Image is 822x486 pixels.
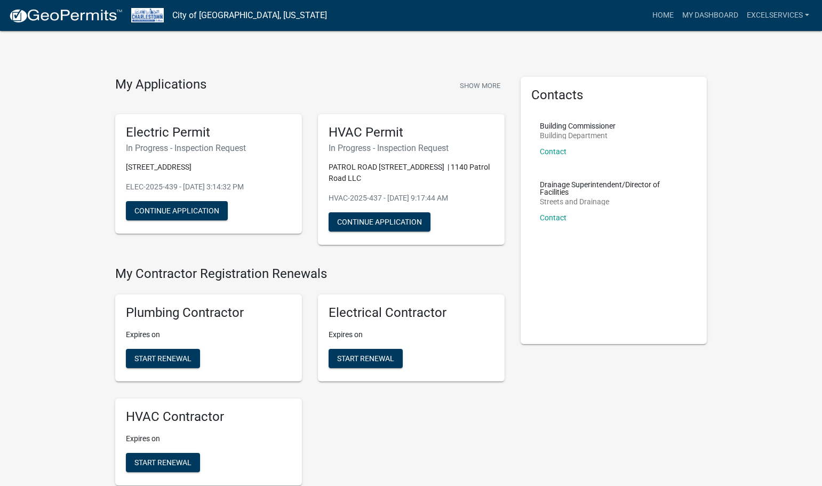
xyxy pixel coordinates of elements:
p: Drainage Superintendent/Director of Facilities [540,181,688,196]
p: Expires on [126,329,291,340]
img: City of Charlestown, Indiana [131,8,164,22]
button: Start Renewal [126,453,200,472]
span: Start Renewal [134,458,191,466]
a: Contact [540,213,566,222]
p: ELEC-2025-439 - [DATE] 3:14:32 PM [126,181,291,193]
h5: Contacts [531,87,697,103]
h4: My Contractor Registration Renewals [115,266,505,282]
span: Start Renewal [337,354,394,363]
h5: HVAC Permit [329,125,494,140]
button: Continue Application [329,212,430,232]
p: Building Department [540,132,616,139]
h6: In Progress - Inspection Request [329,143,494,153]
button: Start Renewal [126,349,200,368]
p: Expires on [126,433,291,444]
button: Start Renewal [329,349,403,368]
p: Expires on [329,329,494,340]
h5: Electric Permit [126,125,291,140]
p: [STREET_ADDRESS] [126,162,291,173]
a: Home [648,5,678,26]
h6: In Progress - Inspection Request [126,143,291,153]
h5: HVAC Contractor [126,409,291,425]
p: Building Commissioner [540,122,616,130]
a: Contact [540,147,566,156]
a: City of [GEOGRAPHIC_DATA], [US_STATE] [172,6,327,25]
button: Show More [456,77,505,94]
p: Streets and Drainage [540,198,688,205]
h5: Plumbing Contractor [126,305,291,321]
p: HVAC-2025-437 - [DATE] 9:17:44 AM [329,193,494,204]
h4: My Applications [115,77,206,93]
a: excelservices [743,5,813,26]
button: Continue Application [126,201,228,220]
h5: Electrical Contractor [329,305,494,321]
a: My Dashboard [678,5,743,26]
p: PATROL ROAD [STREET_ADDRESS] | 1140 Patrol Road LLC [329,162,494,184]
span: Start Renewal [134,354,191,363]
